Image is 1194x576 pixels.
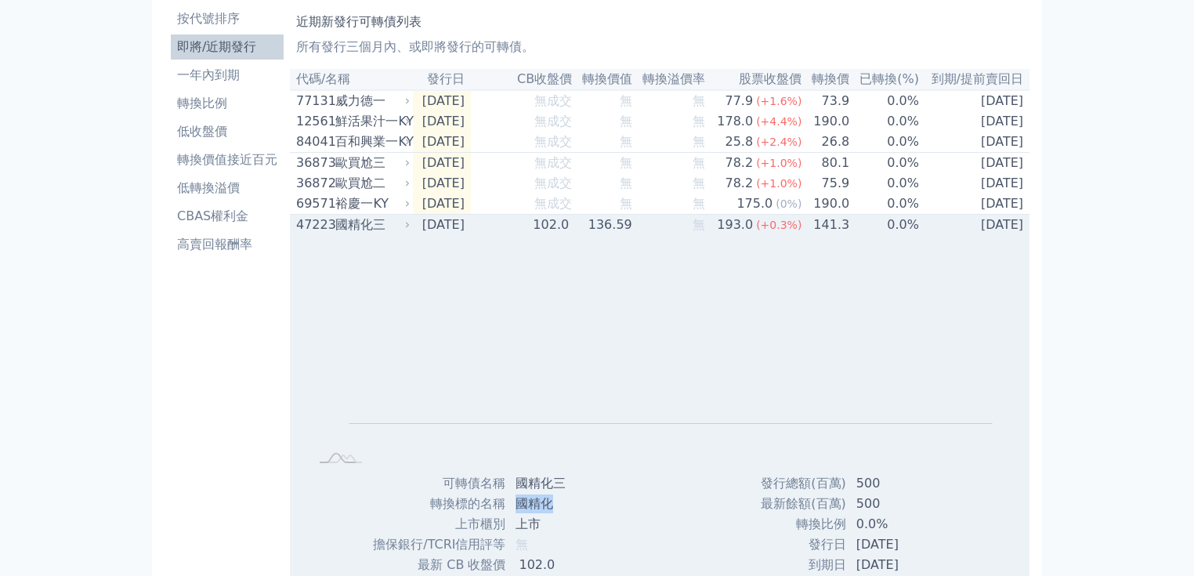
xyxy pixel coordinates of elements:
td: 190.0 [802,111,850,132]
span: 無 [620,176,632,190]
td: 0.0% [850,173,920,194]
span: 無成交 [534,196,572,211]
span: 無 [693,176,705,190]
th: 轉換溢價率 [633,69,706,90]
div: 25.8 [722,132,757,151]
td: 73.9 [802,90,850,111]
div: 78.2 [722,174,757,193]
a: 按代號排序 [171,6,284,31]
span: 無 [620,196,632,211]
td: 190.0 [802,194,850,215]
span: 無 [693,114,705,129]
td: [DATE] [847,534,965,555]
a: 一年內到期 [171,63,284,88]
td: [DATE] [847,555,965,575]
td: 500 [847,494,965,514]
td: [DATE] [413,111,471,132]
td: [DATE] [413,215,471,236]
th: CB收盤價 [471,69,573,90]
th: 到期/提前賣回日 [920,69,1029,90]
g: Chart [335,259,993,447]
td: 發行總額(百萬) [745,473,847,494]
a: 低轉換溢價 [171,176,284,201]
td: 轉換標的名稱 [354,494,506,514]
div: 百和興業一KY [335,132,407,151]
div: 84041 [296,132,331,151]
td: 上市櫃別 [354,514,506,534]
td: 500 [847,473,965,494]
div: 102.0 [530,216,572,234]
span: 無 [693,134,705,149]
td: 26.8 [802,132,850,153]
div: 歐買尬二 [335,174,407,193]
td: 國精化 [506,494,616,514]
th: 轉換價值 [573,69,633,90]
th: 已轉換(%) [850,69,920,90]
li: 高賣回報酬率 [171,235,284,254]
div: 歐買尬三 [335,154,407,172]
span: (+0.3%) [756,219,801,231]
span: 無 [693,217,705,232]
td: 0.0% [850,111,920,132]
span: 無 [693,155,705,170]
td: 136.59 [573,215,633,236]
td: [DATE] [920,132,1029,153]
td: [DATE] [413,90,471,111]
li: 轉換比例 [171,94,284,113]
li: 低轉換溢價 [171,179,284,197]
div: 193.0 [714,216,756,234]
td: 上市 [506,514,616,534]
td: 75.9 [802,173,850,194]
li: CBAS權利金 [171,207,284,226]
li: 按代號排序 [171,9,284,28]
td: [DATE] [920,153,1029,174]
td: [DATE] [920,111,1029,132]
td: 擔保銀行/TCRI信用評等 [354,534,506,555]
div: 77.9 [722,92,757,110]
td: 國精化三 [506,473,616,494]
h1: 近期新發行可轉債列表 [296,13,1023,31]
th: 轉換價 [802,69,850,90]
a: CBAS權利金 [171,204,284,229]
div: 36873 [296,154,331,172]
div: 36872 [296,174,331,193]
a: 轉換比例 [171,91,284,116]
p: 所有發行三個月內、或即將發行的可轉債。 [296,38,1023,56]
td: 80.1 [802,153,850,174]
div: 102.0 [516,556,558,574]
td: [DATE] [920,173,1029,194]
div: 78.2 [722,154,757,172]
td: [DATE] [413,132,471,153]
span: 無 [620,155,632,170]
span: 無成交 [534,93,572,108]
li: 一年內到期 [171,66,284,85]
td: 0.0% [847,514,965,534]
span: (+4.4%) [756,115,801,128]
td: 0.0% [850,153,920,174]
div: 威力德一 [335,92,407,110]
div: 國精化三 [335,216,407,234]
td: 發行日 [745,534,847,555]
div: 69571 [296,194,331,213]
a: 高賣回報酬率 [171,232,284,257]
div: 12561 [296,112,331,131]
span: 無成交 [534,176,572,190]
td: 最新 CB 收盤價 [354,555,506,575]
div: 裕慶一KY [335,194,407,213]
td: [DATE] [920,90,1029,111]
span: 無成交 [534,155,572,170]
th: 代碼/名稱 [290,69,413,90]
span: (0%) [776,197,801,210]
span: 無 [620,134,632,149]
div: 47223 [296,216,331,234]
span: (+1.6%) [756,95,801,107]
div: 175.0 [733,194,776,213]
td: [DATE] [413,194,471,215]
span: 無成交 [534,134,572,149]
td: 141.3 [802,215,850,236]
li: 轉換價值接近百元 [171,150,284,169]
a: 即將/近期發行 [171,34,284,60]
th: 發行日 [413,69,471,90]
td: 轉換比例 [745,514,847,534]
span: 無 [693,196,705,211]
